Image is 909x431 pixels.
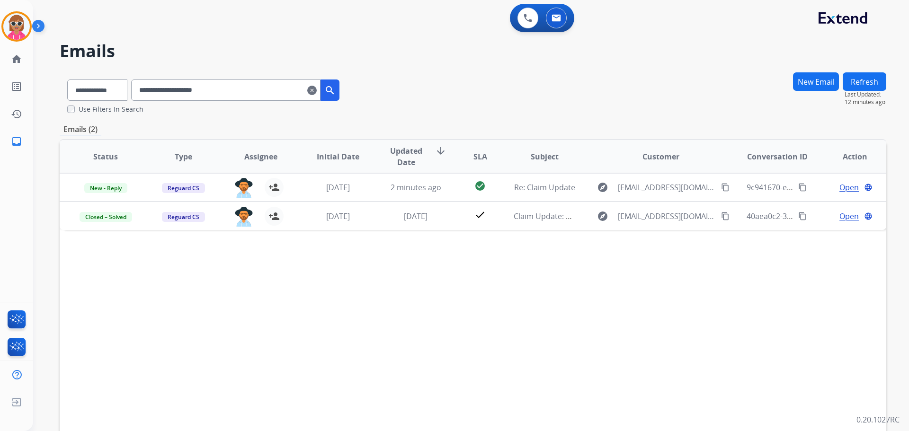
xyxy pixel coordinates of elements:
[597,211,608,222] mat-icon: explore
[856,414,900,425] p: 0.20.1027RC
[175,151,192,162] span: Type
[839,182,859,193] span: Open
[793,72,839,91] button: New Email
[162,212,205,222] span: Reguard CS
[798,183,807,192] mat-icon: content_copy
[385,145,428,168] span: Updated Date
[839,211,859,222] span: Open
[747,151,808,162] span: Conversation ID
[244,151,277,162] span: Assignee
[618,211,715,222] span: [EMAIL_ADDRESS][DOMAIN_NAME]
[721,183,730,192] mat-icon: content_copy
[162,183,205,193] span: Reguard CS
[474,180,486,192] mat-icon: check_circle
[473,151,487,162] span: SLA
[60,42,886,61] h2: Emails
[618,182,715,193] span: [EMAIL_ADDRESS][DOMAIN_NAME]
[79,105,143,114] label: Use Filters In Search
[642,151,679,162] span: Customer
[234,178,253,198] img: agent-avatar
[391,182,441,193] span: 2 minutes ago
[60,123,101,135] p: Emails (2)
[798,212,807,220] mat-icon: content_copy
[11,108,22,120] mat-icon: history
[80,212,132,222] span: Closed – Solved
[435,145,446,157] mat-icon: arrow_downward
[843,72,886,91] button: Refresh
[864,183,873,192] mat-icon: language
[721,212,730,220] mat-icon: content_copy
[326,182,350,193] span: [DATE]
[747,182,887,193] span: 9c941670-ef59-4e9a-af72-82f7da73a73e
[809,140,886,173] th: Action
[514,211,652,221] span: Claim Update: Parts ordered for repair
[326,211,350,221] span: [DATE]
[317,151,359,162] span: Initial Date
[845,91,886,98] span: Last Updated:
[531,151,559,162] span: Subject
[845,98,886,106] span: 12 minutes ago
[747,211,887,221] span: 40aea0c2-3278-4037-a389-53fc8950cf9a
[307,85,317,96] mat-icon: clear
[597,182,608,193] mat-icon: explore
[11,53,22,65] mat-icon: home
[3,13,30,40] img: avatar
[84,183,127,193] span: New - Reply
[404,211,428,221] span: [DATE]
[268,182,280,193] mat-icon: person_add
[474,209,486,220] mat-icon: check
[11,136,22,147] mat-icon: inbox
[324,85,336,96] mat-icon: search
[11,81,22,92] mat-icon: list_alt
[514,182,575,193] span: Re: Claim Update
[268,211,280,222] mat-icon: person_add
[234,207,253,227] img: agent-avatar
[864,212,873,220] mat-icon: language
[93,151,118,162] span: Status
